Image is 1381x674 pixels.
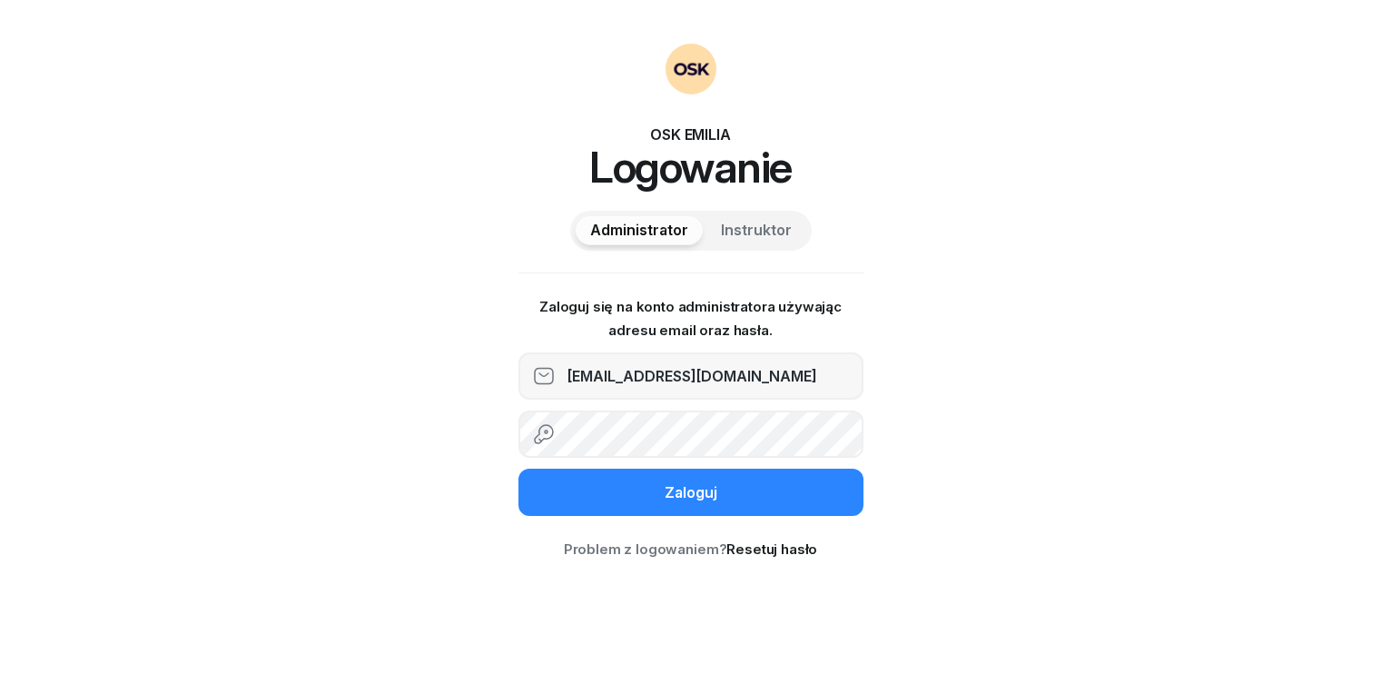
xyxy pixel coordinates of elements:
[518,352,863,400] input: Adres email
[518,538,863,561] div: Problem z logowaniem?
[706,216,806,245] button: Instruktor
[518,124,863,145] div: OSK EMILIA
[726,540,817,558] a: Resetuj hasło
[518,469,863,516] button: Zaloguj
[721,219,792,243] span: Instruktor
[518,295,863,342] p: Zaloguj się na konto administratora używając adresu email oraz hasła.
[590,219,688,243] span: Administrator
[665,481,717,505] div: Zaloguj
[518,145,863,189] h1: Logowanie
[576,216,703,245] button: Administrator
[666,44,716,94] img: OSKAdmin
